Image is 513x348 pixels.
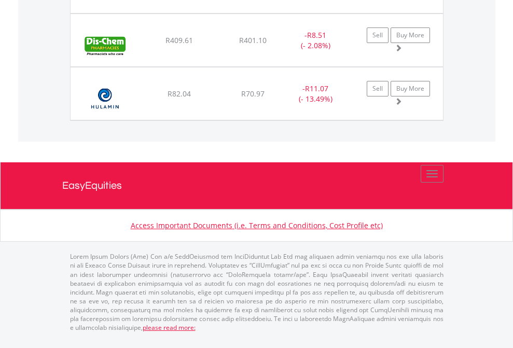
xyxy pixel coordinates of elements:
div: - (- 13.49%) [283,83,348,104]
span: R11.07 [305,83,328,93]
span: R401.10 [239,35,267,45]
a: Buy More [391,27,430,43]
span: R8.51 [307,30,326,40]
a: Access Important Documents (i.e. Terms and Conditions, Cost Profile etc) [131,220,383,230]
span: R70.97 [241,89,265,99]
img: EQU.ZA.DCP.png [76,27,134,64]
a: please read more: [143,323,196,332]
p: Lorem Ipsum Dolors (Ame) Con a/e SeddOeiusmod tem InciDiduntut Lab Etd mag aliquaen admin veniamq... [70,252,443,332]
span: R82.04 [168,89,191,99]
a: Sell [367,27,389,43]
img: EQU.ZA.HLM.png [76,80,134,117]
a: Sell [367,81,389,96]
a: Buy More [391,81,430,96]
span: R409.61 [165,35,193,45]
a: EasyEquities [62,162,451,209]
div: - (- 2.08%) [283,30,348,51]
